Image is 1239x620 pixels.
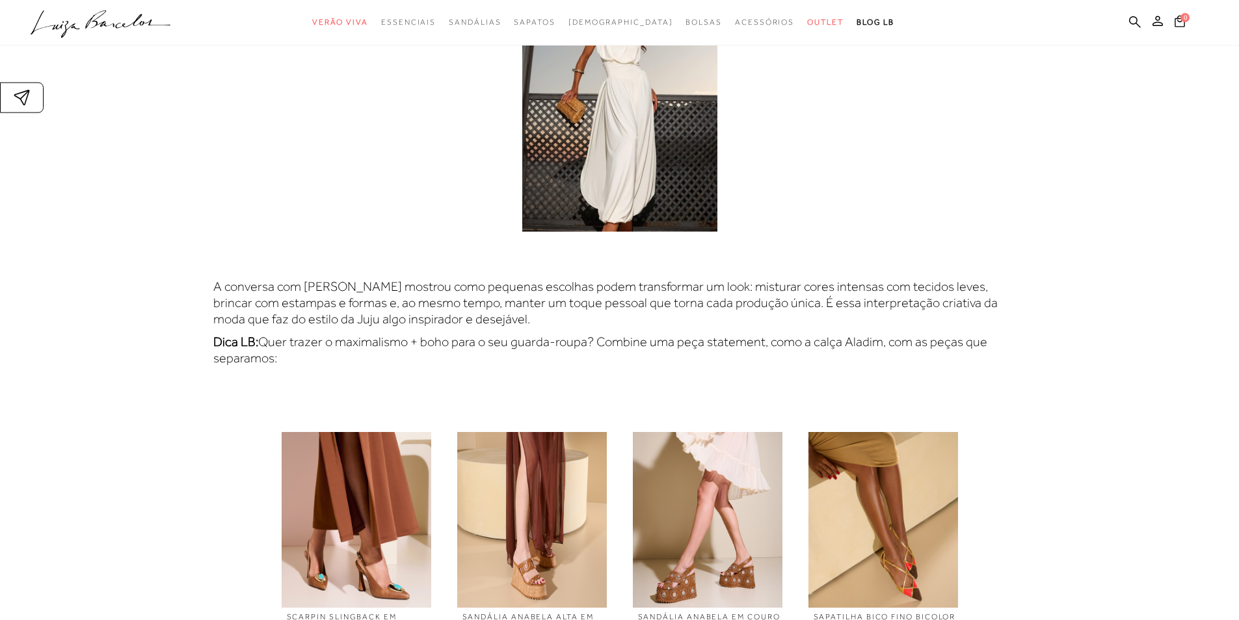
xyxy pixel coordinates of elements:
a: categoryNavScreenReaderText [686,10,722,34]
span: Essenciais [381,18,436,27]
a: categoryNavScreenReaderText [381,10,436,34]
span: [DEMOGRAPHIC_DATA] [568,18,673,27]
span: 0 [1180,13,1190,22]
span: Acessórios [735,18,794,27]
img: SANDÁLIA ANABELA ALTA EM COURO CARAMELO COM SOLADO EM CORTIÇA [457,432,607,608]
img: SANDÁLIA ANABELA EM COURO CARAMELO COM PESPONTOS E APLICAÇÕES METALIZADAS NO PRATA [633,432,782,608]
span: Outlet [807,18,844,27]
a: categoryNavScreenReaderText [807,10,844,34]
span: A conversa com [PERSON_NAME] mostrou como pequenas escolhas podem transformar um look: misturar c... [213,279,998,326]
span: Bolsas [686,18,722,27]
a: categoryNavScreenReaderText [514,10,555,34]
span: Dica LB: [213,334,258,349]
span: Quer trazer o maximalismo + boho para o seu guarda-roupa? Combine uma peça statement, como a calç... [213,334,987,365]
span: BLOG LB [857,18,894,27]
img: Botão de compartilhar [14,90,30,106]
a: noSubCategoriesText [568,10,673,34]
span: Verão Viva [312,18,368,27]
span: Sapatos [514,18,555,27]
a: categoryNavScreenReaderText [312,10,368,34]
button: 0 [1171,14,1189,32]
img: SCARPIN SLINGBACK EM COURO CARAMELO COM APLIQUE METÁLICO E SALTO FLARE [282,432,431,608]
a: BLOG LB [857,10,894,34]
a: categoryNavScreenReaderText [735,10,794,34]
span: Sandálias [449,18,501,27]
a: categoryNavScreenReaderText [449,10,501,34]
img: SAPATILHA BICO FINO BICOLOR DEBRUM DOURADA [808,432,958,608]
